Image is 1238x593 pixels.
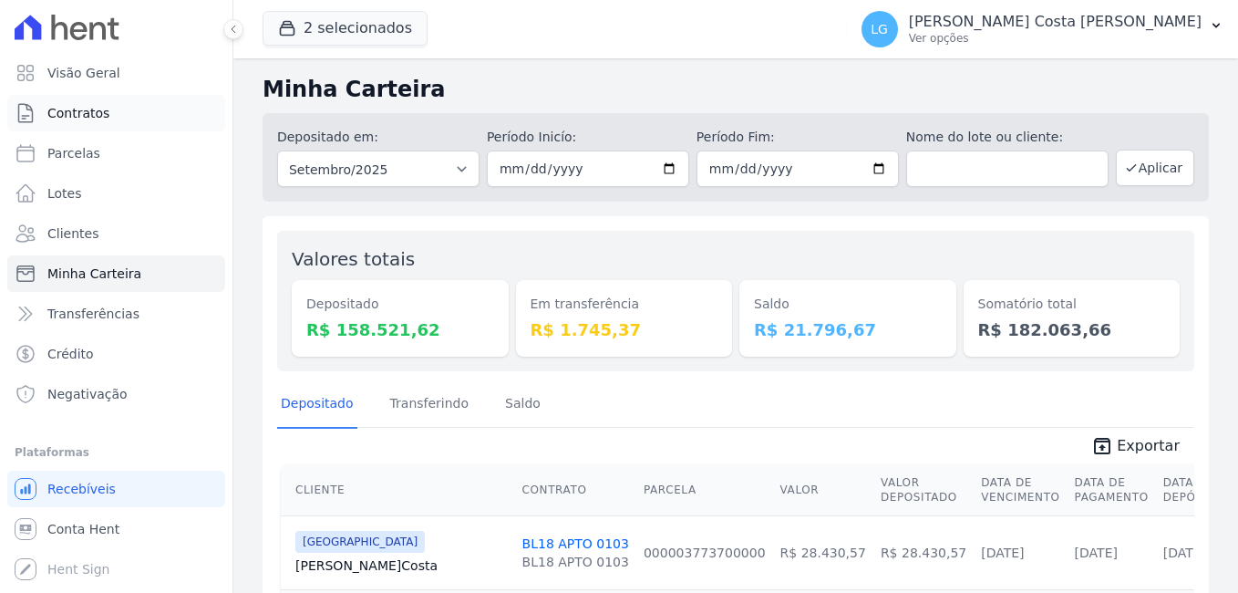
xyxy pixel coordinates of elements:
th: Data de Pagamento [1068,464,1156,516]
span: Lotes [47,184,82,203]
a: Minha Carteira [7,255,225,292]
th: Cliente [281,464,515,516]
p: Ver opções [909,31,1202,46]
span: Exportar [1117,435,1180,457]
a: Depositado [277,381,357,429]
dd: R$ 182.063,66 [978,317,1166,342]
td: R$ 28.430,57 [873,515,974,589]
span: Minha Carteira [47,265,141,283]
dt: Depositado [306,295,494,314]
th: Contrato [515,464,636,516]
a: [DATE] [1163,546,1206,560]
button: LG [PERSON_NAME] Costa [PERSON_NAME] Ver opções [847,4,1238,55]
span: Transferências [47,305,139,323]
th: Valor [773,464,873,516]
a: Negativação [7,376,225,412]
label: Nome do lote ou cliente: [906,128,1109,147]
a: Conta Hent [7,511,225,547]
span: Negativação [47,385,128,403]
p: [PERSON_NAME] Costa [PERSON_NAME] [909,13,1202,31]
td: R$ 28.430,57 [773,515,873,589]
span: Conta Hent [47,520,119,538]
i: unarchive [1091,435,1113,457]
a: Transferindo [387,381,473,429]
dd: R$ 21.796,67 [754,317,942,342]
a: unarchive Exportar [1077,435,1194,461]
span: Recebíveis [47,480,116,498]
h2: Minha Carteira [263,73,1209,106]
span: Clientes [47,224,98,243]
button: Aplicar [1116,150,1194,186]
span: Visão Geral [47,64,120,82]
dt: Saldo [754,295,942,314]
a: Parcelas [7,135,225,172]
div: BL18 APTO 0103 [522,553,629,571]
dd: R$ 1.745,37 [531,317,718,342]
dt: Somatório total [978,295,1166,314]
a: [PERSON_NAME]Costa [295,557,508,575]
a: Contratos [7,95,225,131]
a: Transferências [7,296,225,332]
th: Parcela [636,464,773,516]
a: BL18 APTO 0103 [522,536,629,551]
a: [DATE] [1075,546,1118,560]
label: Depositado em: [277,130,378,144]
label: Período Inicío: [487,128,689,147]
span: [GEOGRAPHIC_DATA] [295,531,425,553]
div: Plataformas [15,442,218,463]
span: LG [871,23,888,36]
a: Recebíveis [7,471,225,507]
label: Período Fim: [696,128,899,147]
dt: Em transferência [531,295,718,314]
a: 000003773700000 [644,546,766,560]
label: Valores totais [292,248,415,270]
dd: R$ 158.521,62 [306,317,494,342]
a: Clientes [7,215,225,252]
a: Crédito [7,336,225,372]
a: [DATE] [981,546,1024,560]
button: 2 selecionados [263,11,428,46]
th: Valor Depositado [873,464,974,516]
a: Visão Geral [7,55,225,91]
th: Data de Vencimento [974,464,1067,516]
span: Parcelas [47,144,100,162]
span: Contratos [47,104,109,122]
span: Crédito [47,345,94,363]
a: Saldo [501,381,544,429]
a: Lotes [7,175,225,212]
th: Data de Depósito [1156,464,1231,516]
